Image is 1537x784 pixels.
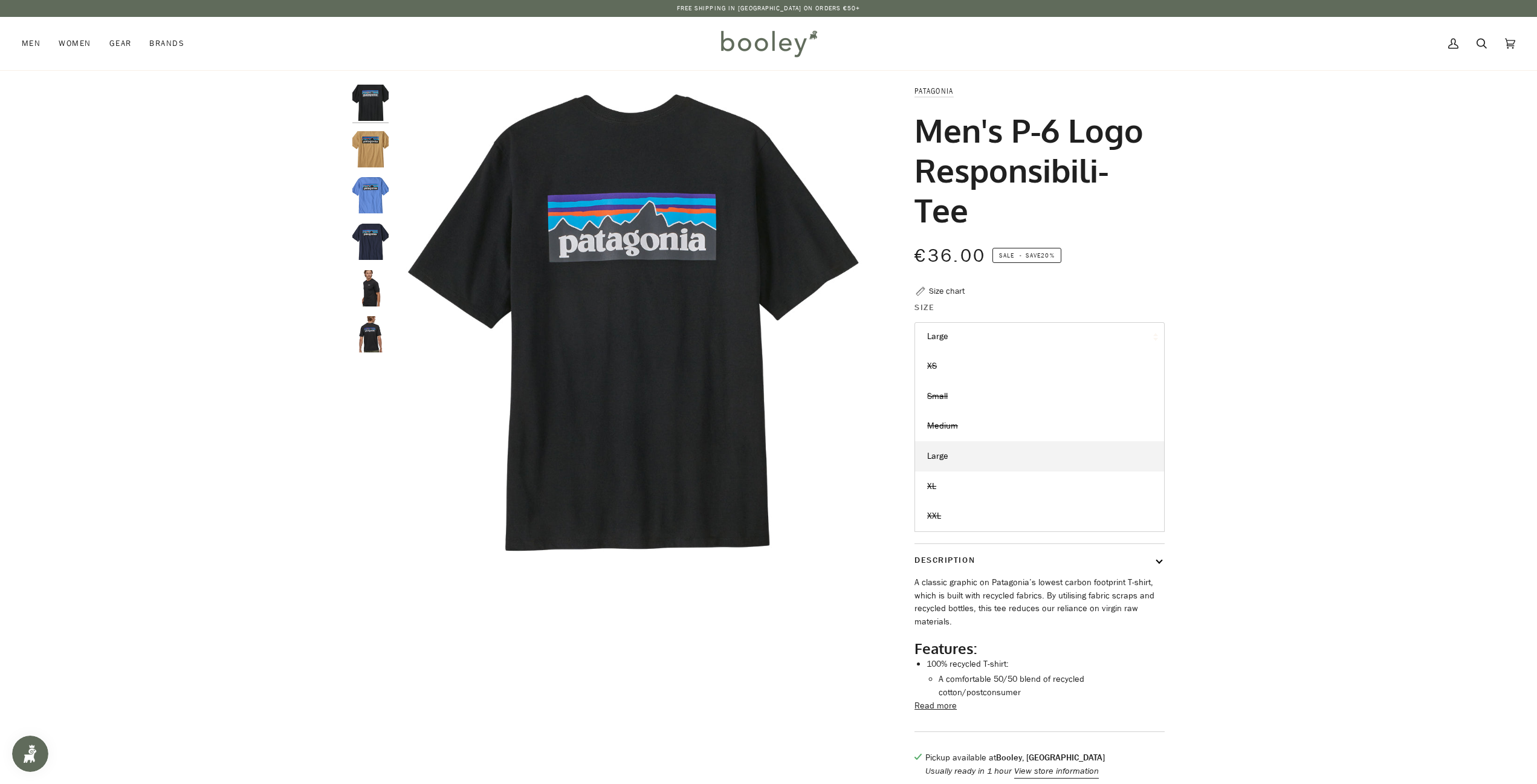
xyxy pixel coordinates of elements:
[929,285,965,297] div: Size chart
[914,244,986,268] span: €36.00
[939,673,1165,699] li: A comfortable 50/50 blend of recycled cotton/postconsumer
[999,251,1014,260] span: Sale
[914,110,1156,230] h1: Men's P-6 Logo Responsibili-Tee
[927,450,948,462] span: Large
[677,4,861,13] p: Free Shipping in [GEOGRAPHIC_DATA] on Orders €50+
[352,316,389,352] img: Patagonia Men's P-6 Logo Responsibili-Tee - Booley Galway
[352,177,389,213] img: Patagonia Men's P-6 Logo Responsibili-Tee Abundant Blue - Booley Galway
[352,131,389,167] img: Patagonia Men's P-6 Logo Responsibili-Tee Beeswax Tan - Booley Galway
[395,85,873,563] div: Patagonia Men's P-6 Logo Responsibili-Tee Black - Booley Galway
[915,351,1164,381] a: XS
[927,658,1165,699] li: 100% recycled T-shirt:
[22,17,50,70] a: Men
[352,224,389,260] img: Patagonia Men's P-6 Logo Responsibili-Tee New Navy - Booley Galway
[914,544,1165,576] button: Description
[12,736,48,772] iframe: Button to open loyalty program pop-up
[992,248,1061,264] span: Save
[927,510,941,522] span: XXL
[59,37,91,50] span: Women
[914,322,1165,352] button: Large
[996,752,1105,763] strong: Booley, [GEOGRAPHIC_DATA]
[1041,251,1054,260] span: 20%
[109,37,132,50] span: Gear
[925,751,1105,765] p: Pickup available at
[914,640,1165,658] h2: Features:
[1014,765,1099,778] button: View store information
[914,86,953,96] a: Patagonia
[927,481,936,492] span: XL
[927,390,948,402] span: Small
[914,699,957,713] button: Read more
[925,765,1105,778] p: Usually ready in 1 hour
[100,17,141,70] a: Gear
[22,37,40,50] span: Men
[1016,251,1026,260] em: •
[915,441,1164,471] a: Large
[927,420,958,432] span: Medium
[915,411,1164,441] a: Medium
[716,26,821,61] img: Booley
[395,85,873,563] img: Patagonia Men&#39;s P-6 Logo Responsibili-Tee Black - Booley Galway
[927,360,937,372] span: XS
[915,381,1164,412] a: Small
[352,270,389,306] img: Patagonia Men's P-6 Logo Responsibili-Tee - Booley Galway
[915,471,1164,502] a: XL
[915,501,1164,531] a: XXL
[914,301,934,314] span: Size
[140,17,193,70] a: Brands
[149,37,184,50] span: Brands
[352,85,389,121] img: Patagonia Men's P-6 Logo Responsibili-Tee Black - Booley Galway
[914,576,1165,629] p: A classic graphic on Patagonia’s lowest carbon footprint T-shirt, which is built with recycled fa...
[50,17,100,70] a: Women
